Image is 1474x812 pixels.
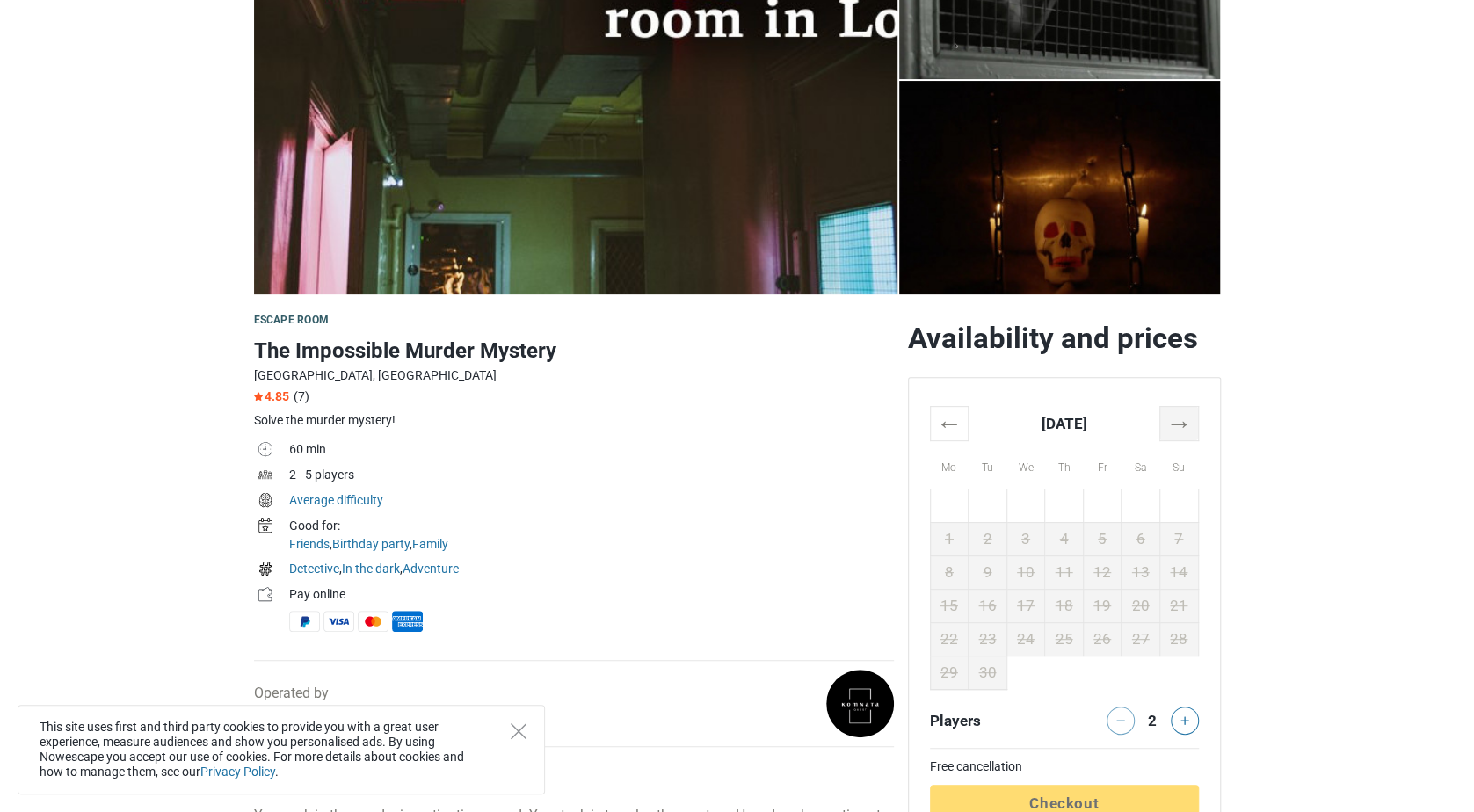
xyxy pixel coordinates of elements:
td: 11 [1045,555,1084,589]
td: , , [289,515,894,558]
div: Good for: [289,517,894,535]
td: 19 [1083,589,1122,622]
td: 3 [1006,522,1045,555]
td: 17 [1006,589,1045,622]
td: 25 [1045,622,1084,656]
span: 4.85 [254,389,289,403]
td: 24 [1006,622,1045,656]
img: e46de7e1bcaaced9l.png [826,670,894,737]
td: 60 min [289,439,894,464]
a: Family [412,537,448,551]
span: PayPal [289,611,320,632]
td: 1 [930,522,969,555]
th: ← [930,406,969,440]
img: Star [254,392,263,401]
th: Mo [930,440,969,489]
a: Privacy Policy [200,765,275,779]
div: Solve the murder mystery! [254,411,894,430]
div: Operated by [254,683,351,725]
td: 7 [1159,522,1198,555]
td: 2 [969,522,1007,555]
td: 20 [1122,589,1160,622]
td: 29 [930,656,969,689]
th: Su [1159,440,1198,489]
td: 6 [1122,522,1160,555]
a: Adventure [403,562,459,576]
span: (7) [294,389,309,403]
td: 15 [930,589,969,622]
th: Sa [1122,440,1160,489]
td: 27 [1122,622,1160,656]
th: Tu [969,440,1007,489]
td: 14 [1159,555,1198,589]
td: , , [289,558,894,584]
td: 28 [1159,622,1198,656]
td: 22 [930,622,969,656]
th: [DATE] [969,406,1160,440]
a: Friends [289,537,330,551]
a: Average difficulty [289,493,383,507]
button: Close [511,723,526,739]
th: → [1159,406,1198,440]
div: Pay online [289,585,894,604]
td: 13 [1122,555,1160,589]
span: American Express [392,611,423,632]
td: 2 - 5 players [289,464,894,489]
h1: The Impossible Murder Mystery [254,335,894,366]
a: In the dark [342,562,400,576]
th: Th [1045,440,1084,489]
a: Birthday party [332,537,410,551]
td: 30 [969,656,1007,689]
th: Fr [1083,440,1122,489]
img: The Impossible Murder Mystery photo 5 [899,81,1221,294]
h4: Description [254,768,894,789]
td: 21 [1159,589,1198,622]
a: Detective [289,562,339,576]
div: Players [923,707,1064,735]
td: 12 [1083,555,1122,589]
td: 4 [1045,522,1084,555]
div: 2 [1142,707,1163,731]
td: 26 [1083,622,1122,656]
span: Visa [323,611,354,632]
th: We [1006,440,1045,489]
div: [GEOGRAPHIC_DATA], [GEOGRAPHIC_DATA] [254,366,894,385]
div: This site uses first and third party cookies to provide you with a great user experience, measure... [18,705,545,794]
td: 23 [969,622,1007,656]
td: 5 [1083,522,1122,555]
a: The Impossible Murder Mystery photo 4 [899,81,1221,294]
td: Free cancellation [930,758,1199,776]
span: MasterCard [358,611,388,632]
h2: Availability and prices [908,321,1221,356]
td: 9 [969,555,1007,589]
td: 8 [930,555,969,589]
td: 16 [969,589,1007,622]
td: 18 [1045,589,1084,622]
td: 10 [1006,555,1045,589]
span: Escape room [254,314,329,326]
